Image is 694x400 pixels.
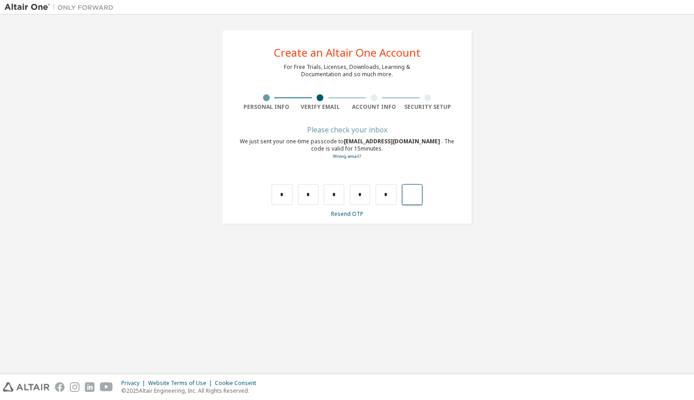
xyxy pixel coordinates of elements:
[5,3,118,12] img: Altair One
[85,382,94,392] img: linkedin.svg
[239,127,455,132] div: Please check your inbox
[70,382,79,392] img: instagram.svg
[344,137,441,145] span: [EMAIL_ADDRESS][DOMAIN_NAME]
[401,103,455,111] div: Security Setup
[148,380,215,387] div: Website Terms of Use
[333,153,361,159] a: Go back to the registration form
[239,103,293,111] div: Personal Info
[239,138,455,160] div: We just sent your one-time passcode to . The code is valid for 15 minutes.
[347,103,401,111] div: Account Info
[284,63,410,78] div: For Free Trials, Licenses, Downloads, Learning & Documentation and so much more.
[121,387,262,395] p: © 2025 Altair Engineering, Inc. All Rights Reserved.
[274,47,421,58] div: Create an Altair One Account
[331,210,363,218] a: Resend OTP
[121,380,148,387] div: Privacy
[100,382,113,392] img: youtube.svg
[215,380,262,387] div: Cookie Consent
[55,382,64,392] img: facebook.svg
[293,103,347,111] div: Verify Email
[3,382,50,392] img: altair_logo.svg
